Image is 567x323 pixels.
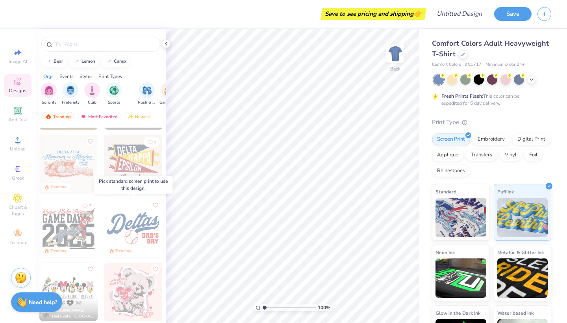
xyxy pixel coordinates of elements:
div: Transfers [466,149,497,161]
button: Like [79,200,95,211]
button: filter button [41,82,57,106]
img: f25dc833-d40f-49a7-ae12-4c223f3d689b [104,199,162,257]
div: bear [54,59,63,63]
button: camp [102,56,130,67]
span: 👉 [413,9,422,18]
strong: Need help? [29,299,57,306]
button: filter button [138,82,156,106]
div: Embroidery [472,134,510,145]
button: Like [86,264,95,274]
span: Minimum Order: 24 + [485,61,525,68]
button: Like [151,200,160,210]
div: Screen Print [432,134,470,145]
div: Trending [50,248,67,254]
span: 7 [89,204,91,208]
span: Image AI [9,58,27,65]
button: filter button [62,82,80,106]
span: Fraternity [62,100,80,106]
span: Water based Ink [497,309,534,317]
img: 6638aa42-198f-4fe2-ab0b-9931755beef8 [162,263,220,321]
span: Add Text [8,117,27,123]
div: Newest [124,112,154,121]
span: Comfort Colors Adult Heavyweight T-Shirt [432,39,549,59]
div: filter for Club [84,82,100,106]
span: Puff Ink [497,187,514,196]
img: Back [387,46,403,61]
div: filter for Rush & Bid [138,82,156,106]
div: Pick standard screen print to use this design. [94,176,173,194]
span: Standard [435,187,456,196]
img: most_fav.gif [80,114,87,119]
img: Newest.gif [127,114,133,119]
img: Standard [435,198,486,237]
div: filter for Game Day [159,82,178,106]
span: Metallic & Glitter Ink [497,248,544,256]
input: Untitled Design [430,6,488,22]
div: filter for Sorority [41,82,57,106]
img: Sports Image [109,86,119,95]
span: Glow in the Dark Ink [435,309,480,317]
img: 77c44735-f3f2-48a0-9cc3-6f9d6aedd385 [162,135,220,193]
span: [PERSON_NAME] [52,308,85,313]
span: 9 [154,140,156,144]
img: d839341e-8be1-436a-85c6-098347402348 [97,263,156,321]
span: 100 % [318,304,330,311]
span: Club [88,100,96,106]
button: bear [41,56,67,67]
div: Most Favorited [77,112,121,121]
input: Try "Alpha" [54,40,155,48]
span: Designs [9,87,26,94]
div: filter for Sports [106,82,122,106]
span: Rush & Bid [138,100,156,106]
img: trend_line.gif [106,59,112,64]
img: 414a0573-4935-4b7e-8482-40bcc127ccd9 [104,135,163,193]
span: Sorority [42,100,56,106]
span: Neon Ink [435,248,455,256]
div: Trending [42,112,74,121]
div: camp [114,59,126,63]
span: Comfort Colors [432,61,461,68]
div: Styles [80,73,93,80]
div: Rhinestones [432,165,470,177]
div: lemon [82,59,95,63]
span: Game Day [159,100,178,106]
img: Sorority Image [44,86,54,95]
img: Club Image [88,86,96,95]
span: Upload [10,146,26,152]
img: Game Day Image [164,86,173,95]
img: Fraternity Image [66,86,75,95]
div: Trending [115,248,132,254]
img: 6128f9ad-4c83-4558-b6e4-054f98b97ce3 [39,199,98,257]
div: Print Type [432,118,551,127]
img: Puff Ink [497,198,548,237]
div: Save to see pricing and shipping [322,8,424,20]
div: Events [59,73,74,80]
div: Applique [432,149,463,161]
img: 4da93728-2446-48a9-8084-a1d32b633022 [104,263,163,321]
div: Digital Print [512,134,550,145]
div: Trending [50,184,67,190]
button: filter button [84,82,100,106]
div: Vinyl [500,149,522,161]
span: # C1717 [465,61,482,68]
span: Greek [12,175,24,181]
img: Avatar [41,309,50,318]
div: Foil [524,149,543,161]
div: Orgs [43,73,54,80]
img: 3e5da197-4be8-4b47-85f6-b02221b87778 [39,135,98,193]
span: Sports [108,100,120,106]
div: This color can be expedited for 5 day delivery. [441,93,538,107]
img: Neon Ink [435,258,486,298]
div: Back [390,65,400,72]
img: 6cd496be-57cf-4075-a28b-5c1ca6ef7b85 [97,135,156,193]
span: Clipart & logos [4,204,31,217]
strong: Fresh Prints Flash: [441,93,483,99]
img: 6357fa18-7982-4f2b-a00b-8f870b2f7f04 [97,199,156,257]
img: 69b3f870-6860-41a0-a385-0733c54c51f2 [39,263,98,321]
img: trend_line.gif [74,59,80,64]
button: filter button [106,82,122,106]
button: lemon [69,56,99,67]
span: Delta Zeta, [GEOGRAPHIC_DATA][US_STATE] [52,314,94,319]
button: Like [151,264,160,274]
div: Print Types [98,73,122,80]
